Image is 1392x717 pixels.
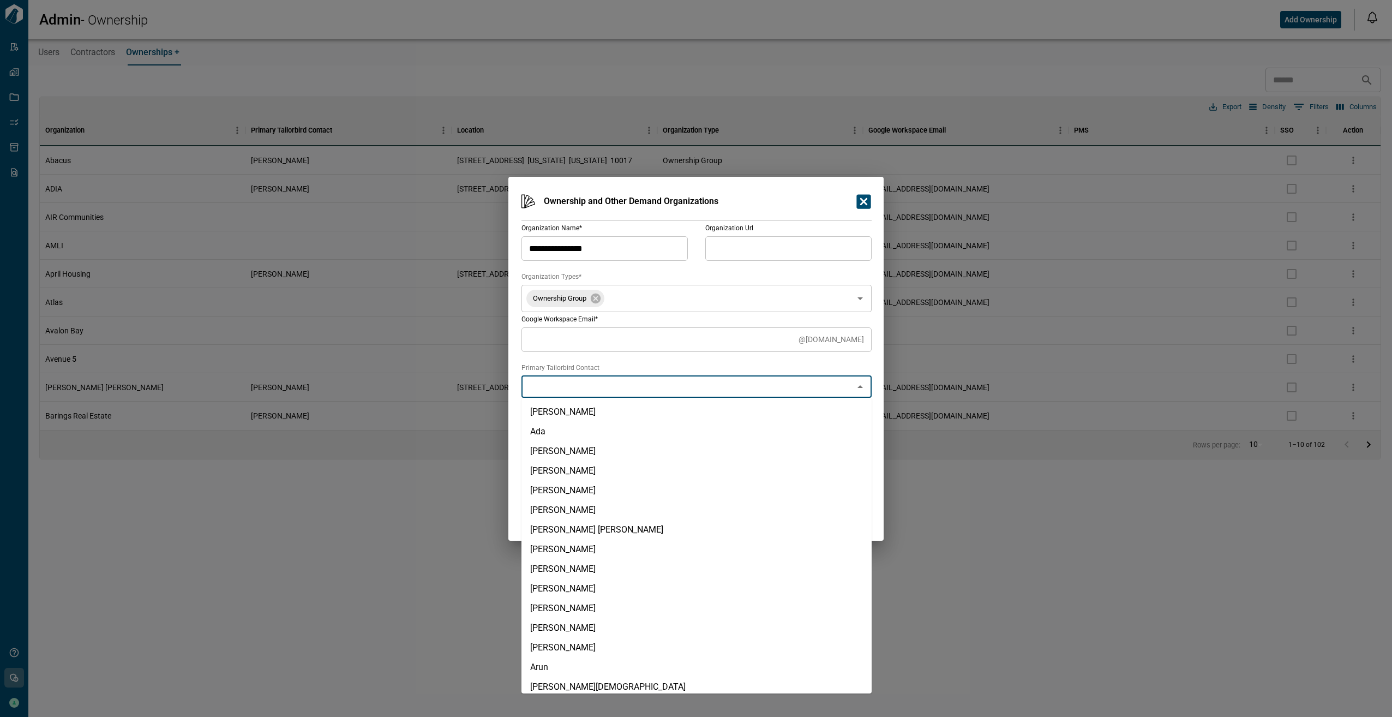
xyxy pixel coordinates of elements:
[521,273,581,280] span: Organization Types*
[526,290,604,307] div: Ownership Group
[521,481,872,500] li: [PERSON_NAME]
[521,658,872,677] li: Arun
[521,677,872,697] li: [PERSON_NAME][DEMOGRAPHIC_DATA]
[521,500,872,520] li: [PERSON_NAME]
[521,559,872,579] li: [PERSON_NAME]
[521,461,872,481] li: [PERSON_NAME]
[521,441,872,461] li: [PERSON_NAME]
[799,334,864,345] span: @[DOMAIN_NAME]
[521,364,599,372] span: Primary Tailorbird Contact
[521,638,872,658] li: [PERSON_NAME]
[521,540,872,559] li: [PERSON_NAME]
[521,579,872,599] li: [PERSON_NAME]
[521,224,582,232] span: Organization Name*
[521,194,535,208] img: icon
[521,315,598,323] span: Google Workspace Email*
[521,618,872,638] li: [PERSON_NAME]
[526,292,593,304] span: Ownership Group
[853,379,868,395] button: Close
[521,520,872,540] li: [PERSON_NAME] [PERSON_NAME]
[521,402,872,422] li: [PERSON_NAME]
[521,422,872,441] li: Ada
[705,224,753,232] span: Organization Url
[521,599,872,618] li: [PERSON_NAME]
[853,291,868,306] button: Open
[544,196,718,207] span: Ownership and Other Demand Organizations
